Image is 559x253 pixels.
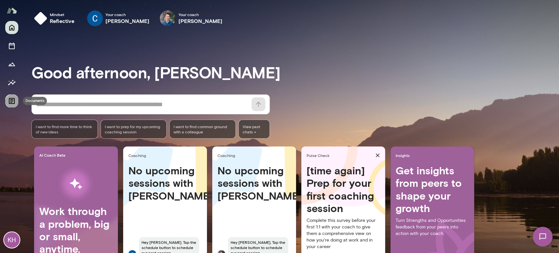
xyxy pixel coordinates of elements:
[128,164,202,202] h4: No upcoming sessions with [PERSON_NAME]
[83,8,154,29] div: Chloe RodmanYour coach[PERSON_NAME]
[36,124,94,134] span: I want to find more time to think of new ideas
[178,12,222,17] span: Your coach
[307,164,380,215] h4: [time again] Prep for your first coaching session
[178,17,222,25] h6: [PERSON_NAME]
[31,8,80,29] button: Mindsetreflective
[5,94,18,107] button: Documents
[39,152,115,158] span: AI Coach Beta
[50,12,75,17] span: Mindset
[160,10,176,26] img: Alex Yu
[396,153,472,158] span: Insights
[169,120,236,139] div: I want to find common ground with a colleague
[31,120,98,139] div: I want to find more time to think of new ideas
[396,164,469,215] h4: Get insights from peers to shape your growth
[5,21,18,34] button: Home
[87,10,103,26] img: Chloe Rodman
[31,63,559,81] h3: Good afternoon, [PERSON_NAME]
[307,153,373,158] span: Pulse Check
[101,120,167,139] div: I want to prep for my upcoming coaching session
[4,232,20,248] div: KH
[23,97,47,105] div: Documents
[105,124,163,134] span: I want to prep for my upcoming coaching session
[47,163,105,205] img: AI Workflows
[217,164,291,202] h4: No upcoming sessions with [PERSON_NAME]
[155,8,227,29] div: Alex YuYour coach[PERSON_NAME]
[7,4,17,17] img: Mento
[5,58,18,71] button: Growth Plan
[5,76,18,89] button: Insights
[50,17,75,25] h6: reflective
[238,120,270,139] span: View past chats ->
[174,124,232,134] span: I want to find common ground with a colleague
[5,39,18,52] button: Sessions
[105,12,150,17] span: Your coach
[217,153,293,158] span: Coaching
[105,17,150,25] h6: [PERSON_NAME]
[34,12,47,25] img: mindset
[396,217,469,237] p: Turn Strengths and Opportunities feedback from your peers into action with your coach.
[307,217,380,250] p: Complete this survey before your first 1:1 with your coach to give them a comprehensive view on h...
[128,153,204,158] span: Coaching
